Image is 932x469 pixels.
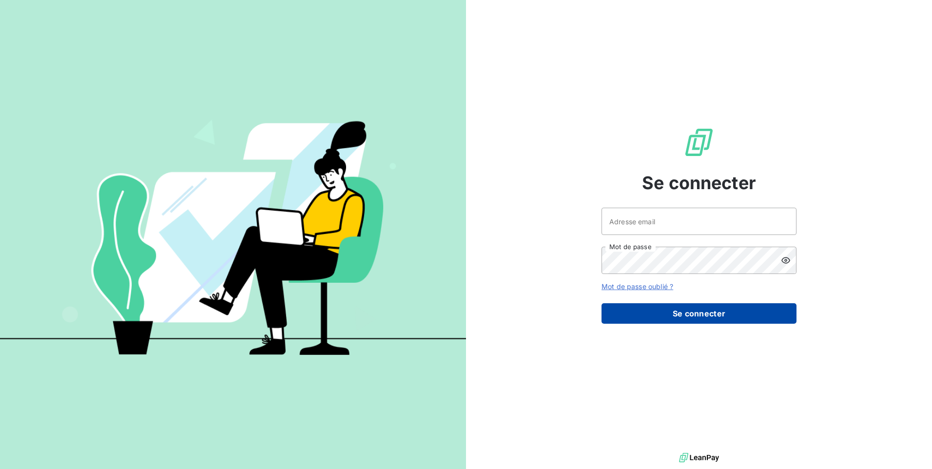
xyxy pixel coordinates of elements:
[602,208,796,235] input: placeholder
[602,282,673,291] a: Mot de passe oublié ?
[642,170,756,196] span: Se connecter
[679,450,719,465] img: logo
[683,127,715,158] img: Logo LeanPay
[602,303,796,324] button: Se connecter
